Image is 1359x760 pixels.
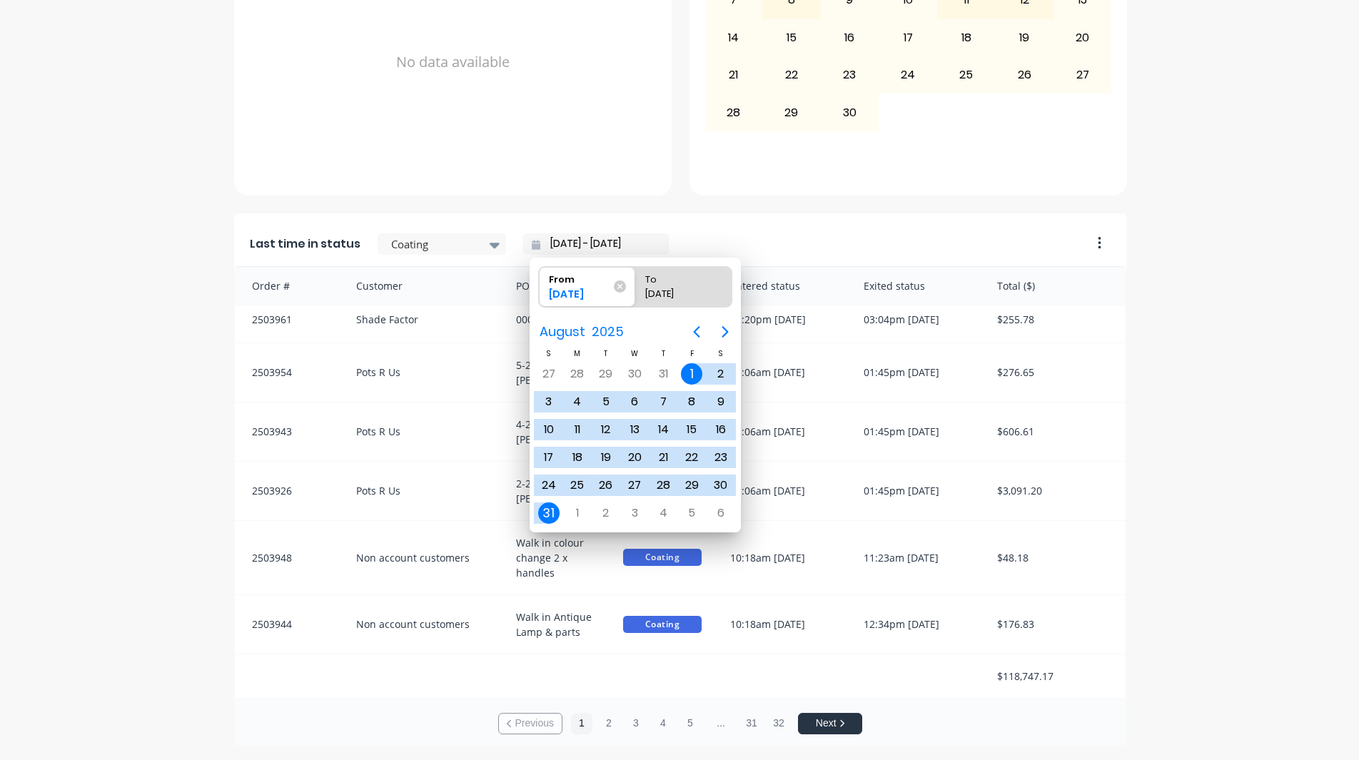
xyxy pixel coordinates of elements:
[502,402,609,461] div: 4-250420 [PERSON_NAME]
[710,419,732,440] div: Saturday, August 16, 2025
[716,297,849,343] div: 01:20pm [DATE]
[679,713,701,734] button: 5
[996,57,1053,93] div: 26
[640,287,712,307] div: [DATE]
[849,595,983,654] div: 12:34pm [DATE]
[652,419,674,440] div: Thursday, August 14, 2025
[849,402,983,461] div: 01:45pm [DATE]
[502,267,609,305] div: PO #
[652,713,674,734] button: 4
[235,402,342,461] div: 2503943
[567,419,588,440] div: Monday, August 11, 2025
[983,521,1126,594] div: $48.18
[763,94,820,130] div: 29
[763,20,820,56] div: 15
[623,549,702,566] span: Coating
[538,475,560,496] div: Sunday, August 24, 2025
[710,447,732,468] div: Saturday, August 23, 2025
[543,287,616,307] div: [DATE]
[620,348,649,360] div: W
[716,521,849,594] div: 10:18am [DATE]
[624,475,645,496] div: Wednesday, August 27, 2025
[538,419,560,440] div: Sunday, August 10, 2025
[624,447,645,468] div: Wednesday, August 20, 2025
[983,654,1126,698] div: $118,747.17
[677,348,706,360] div: F
[711,318,739,346] button: Next page
[563,348,592,360] div: M
[710,391,732,412] div: Saturday, August 9, 2025
[589,319,627,345] span: 2025
[531,319,633,345] button: August2025
[681,475,702,496] div: Friday, August 29, 2025
[983,462,1126,520] div: $3,091.20
[652,447,674,468] div: Thursday, August 21, 2025
[567,502,588,524] div: Monday, September 1, 2025
[681,391,702,412] div: Friday, August 8, 2025
[741,713,762,734] button: 31
[1054,20,1111,56] div: 20
[879,20,936,56] div: 17
[879,57,936,93] div: 24
[983,267,1126,305] div: Total ($)
[652,475,674,496] div: Thursday, August 28, 2025
[502,462,609,520] div: 2-250420 [PERSON_NAME]
[235,267,342,305] div: Order #
[498,713,562,734] button: Previous
[595,502,617,524] div: Tuesday, September 2, 2025
[502,521,609,594] div: Walk in colour change 2 x handles
[681,447,702,468] div: Friday, August 22, 2025
[342,521,502,594] div: Non account customers
[235,521,342,594] div: 2503948
[502,595,609,654] div: Walk in Antique Lamp & parts
[567,475,588,496] div: Monday, August 25, 2025
[649,348,677,360] div: T
[716,462,849,520] div: 11:06am [DATE]
[716,267,849,305] div: Entered status
[710,363,732,385] div: Saturday, August 2, 2025
[595,475,617,496] div: Tuesday, August 26, 2025
[1054,57,1111,93] div: 27
[595,447,617,468] div: Tuesday, August 19, 2025
[598,713,620,734] button: 2
[938,57,995,93] div: 25
[849,267,983,305] div: Exited status
[798,713,862,734] button: Next
[822,20,879,56] div: 16
[567,391,588,412] div: Monday, August 4, 2025
[538,502,560,524] div: Sunday, August 31, 2025
[983,595,1126,654] div: $176.83
[538,447,560,468] div: Sunday, August 17, 2025
[342,297,502,343] div: Shade Factor
[849,343,983,402] div: 01:45pm [DATE]
[625,713,647,734] button: 3
[624,502,645,524] div: Wednesday, September 3, 2025
[342,267,502,305] div: Customer
[623,616,702,633] span: Coating
[342,343,502,402] div: Pots R Us
[595,391,617,412] div: Tuesday, August 5, 2025
[235,595,342,654] div: 2503944
[996,20,1053,56] div: 19
[624,391,645,412] div: Wednesday, August 6, 2025
[768,713,789,734] button: 32
[716,595,849,654] div: 10:18am [DATE]
[938,20,995,56] div: 18
[624,363,645,385] div: Wednesday, July 30, 2025
[705,57,762,93] div: 21
[652,391,674,412] div: Thursday, August 7, 2025
[595,363,617,385] div: Tuesday, July 29, 2025
[652,363,674,385] div: Thursday, July 31, 2025
[705,20,762,56] div: 14
[822,94,879,130] div: 30
[681,363,702,385] div: Friday, August 1, 2025
[538,391,560,412] div: Sunday, August 3, 2025
[763,57,820,93] div: 22
[538,363,560,385] div: Sunday, July 27, 2025
[822,57,879,93] div: 23
[983,402,1126,461] div: $606.61
[502,297,609,343] div: 00018705
[342,402,502,461] div: Pots R Us
[537,319,589,345] span: August
[535,348,563,360] div: S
